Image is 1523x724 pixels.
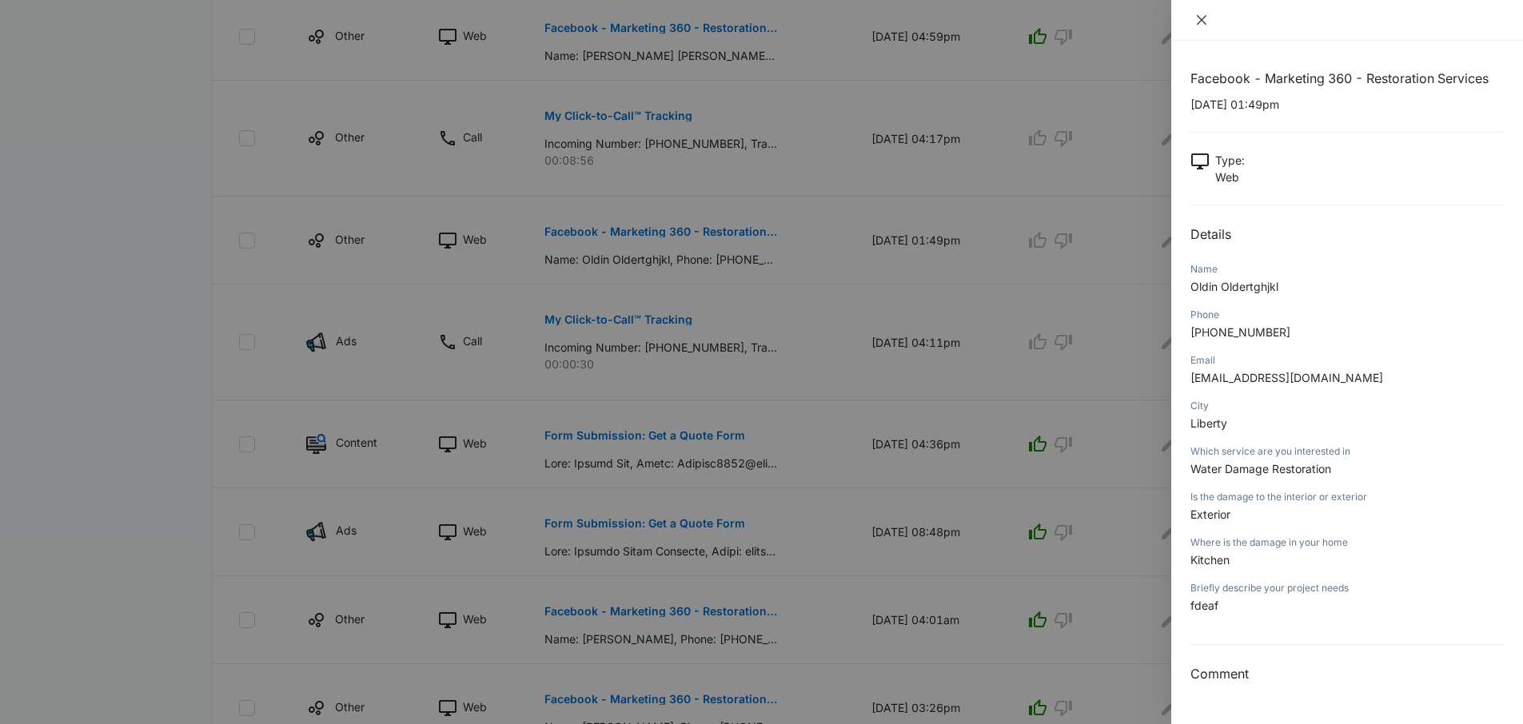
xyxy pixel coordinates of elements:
span: Oldin Oldertghjkl [1190,280,1278,293]
h3: Comment [1190,664,1504,683]
div: Which service are you interested in [1190,444,1504,459]
div: Keywords by Traffic [177,94,269,105]
img: tab_keywords_by_traffic_grey.svg [159,93,172,105]
div: v 4.0.25 [45,26,78,38]
span: Liberty [1190,416,1227,430]
span: Water Damage Restoration [1190,462,1331,475]
img: website_grey.svg [26,42,38,54]
p: Web [1215,169,1245,185]
span: [EMAIL_ADDRESS][DOMAIN_NAME] [1190,371,1383,384]
h1: Facebook - Marketing 360 - Restoration Services [1190,69,1504,88]
p: [DATE] 01:49pm [1190,96,1504,113]
div: City [1190,399,1504,413]
img: tab_domain_overview_orange.svg [43,93,56,105]
span: Exterior [1190,507,1230,521]
div: Domain: [DOMAIN_NAME] [42,42,176,54]
div: Briefly describe your project needs [1190,581,1504,595]
div: Phone [1190,308,1504,322]
span: Kitchen [1190,553,1230,567]
div: Email [1190,353,1504,368]
span: close [1195,14,1208,26]
img: logo_orange.svg [26,26,38,38]
div: Name [1190,262,1504,276]
div: Is the damage to the interior or exterior [1190,490,1504,504]
div: Domain Overview [61,94,143,105]
p: Type : [1215,152,1245,169]
span: fdeaf [1190,599,1218,612]
div: Where is the damage in your home [1190,535,1504,550]
h2: Details [1190,225,1504,244]
span: [PHONE_NUMBER] [1190,325,1290,339]
button: Close [1190,13,1213,27]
